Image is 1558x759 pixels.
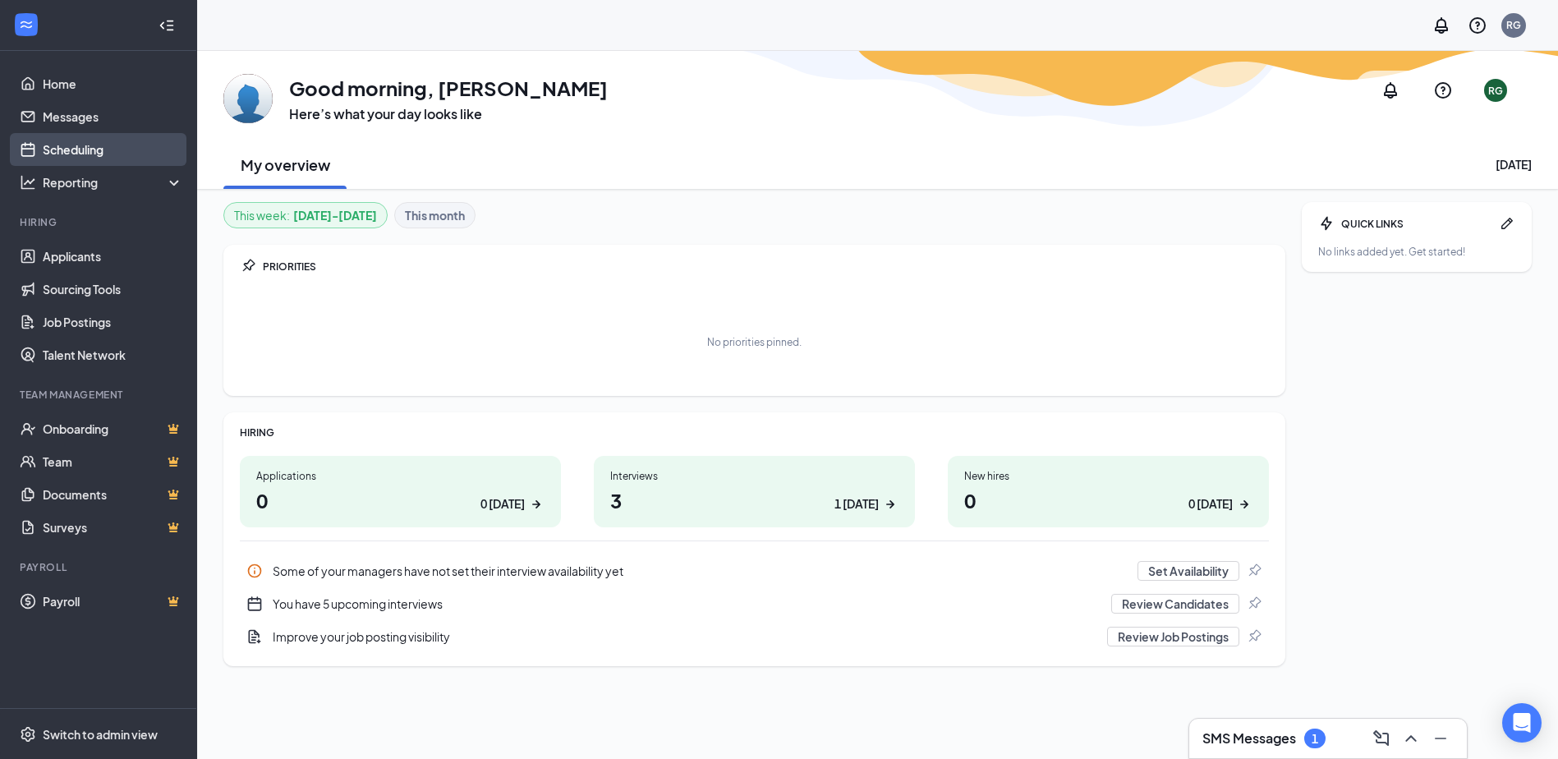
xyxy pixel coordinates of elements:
svg: QuestionInfo [1433,80,1453,100]
div: Some of your managers have not set their interview availability yet [240,554,1269,587]
a: TeamCrown [43,445,183,478]
a: Applicants [43,240,183,273]
div: Interviews [610,469,898,483]
a: Home [43,67,183,100]
div: No priorities pinned. [707,335,802,349]
svg: Pen [1499,215,1515,232]
div: Team Management [20,388,180,402]
svg: Settings [20,726,36,743]
button: ComposeMessage [1368,725,1395,752]
a: SurveysCrown [43,511,183,544]
svg: ArrowRight [528,496,545,513]
div: PRIORITIES [263,260,1269,274]
svg: ArrowRight [882,496,898,513]
svg: Info [246,563,263,579]
svg: Pin [1246,596,1262,612]
div: 1 [DATE] [834,495,879,513]
div: 1 [1312,732,1318,746]
div: You have 5 upcoming interviews [240,587,1269,620]
h1: 0 [964,486,1252,514]
div: HIRING [240,425,1269,439]
a: DocumentAddImprove your job posting visibilityReview Job PostingsPin [240,620,1269,653]
svg: ChevronUp [1401,729,1421,748]
button: Review Candidates [1111,594,1239,614]
a: OnboardingCrown [43,412,183,445]
div: 0 [DATE] [480,495,525,513]
div: Switch to admin view [43,726,158,743]
a: DocumentsCrown [43,478,183,511]
div: RG [1506,18,1521,32]
div: This week : [234,206,377,224]
a: Sourcing Tools [43,273,183,306]
svg: Minimize [1431,729,1450,748]
h3: Here’s what your day looks like [289,105,608,123]
a: Talent Network [43,338,183,371]
a: New hires00 [DATE]ArrowRight [948,456,1269,527]
div: You have 5 upcoming interviews [273,596,1101,612]
svg: Notifications [1381,80,1400,100]
div: Hiring [20,215,180,229]
div: Improve your job posting visibility [273,628,1097,645]
div: Some of your managers have not set their interview availability yet [273,563,1128,579]
svg: ComposeMessage [1372,729,1391,748]
button: Review Job Postings [1107,627,1239,646]
button: Minimize [1427,725,1454,752]
svg: Notifications [1432,16,1451,35]
div: 0 [DATE] [1188,495,1233,513]
div: Open Intercom Messenger [1502,703,1542,743]
h1: 3 [610,486,898,514]
div: Improve your job posting visibility [240,620,1269,653]
img: Rafael Gonzales [223,74,273,123]
b: [DATE] - [DATE] [293,206,377,224]
h3: SMS Messages [1202,729,1296,747]
svg: WorkstreamLogo [18,16,34,33]
svg: Bolt [1318,215,1335,232]
div: No links added yet. Get started! [1318,245,1515,259]
div: RG [1488,84,1503,98]
h1: 0 [256,486,545,514]
b: This month [405,206,465,224]
a: Scheduling [43,133,183,166]
a: Interviews31 [DATE]ArrowRight [594,456,915,527]
svg: Pin [1246,628,1262,645]
button: Set Availability [1137,561,1239,581]
svg: Collapse [159,17,175,34]
div: [DATE] [1496,156,1532,172]
div: Payroll [20,560,180,574]
button: ChevronUp [1398,725,1424,752]
a: InfoSome of your managers have not set their interview availability yetSet AvailabilityPin [240,554,1269,587]
a: Job Postings [43,306,183,338]
a: Messages [43,100,183,133]
div: Applications [256,469,545,483]
svg: Analysis [20,174,36,191]
svg: Pin [1246,563,1262,579]
h2: My overview [241,154,330,175]
svg: DocumentAdd [246,628,263,645]
h1: Good morning, [PERSON_NAME] [289,74,608,102]
div: QUICK LINKS [1341,217,1492,231]
a: Applications00 [DATE]ArrowRight [240,456,561,527]
svg: Pin [240,258,256,274]
a: PayrollCrown [43,585,183,618]
div: New hires [964,469,1252,483]
svg: QuestionInfo [1468,16,1487,35]
svg: ArrowRight [1236,496,1252,513]
a: CalendarNewYou have 5 upcoming interviewsReview CandidatesPin [240,587,1269,620]
svg: CalendarNew [246,596,263,612]
div: Reporting [43,174,184,191]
